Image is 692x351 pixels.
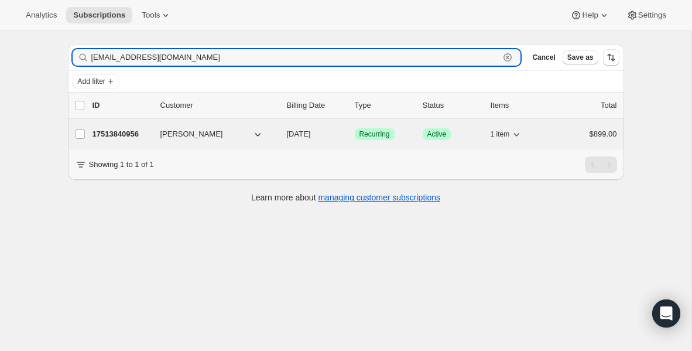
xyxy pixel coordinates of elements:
button: Tools [135,7,179,23]
a: managing customer subscriptions [318,193,440,202]
span: [PERSON_NAME] [160,128,223,140]
p: Showing 1 to 1 of 1 [89,159,154,171]
button: Subscriptions [66,7,132,23]
span: Add filter [78,77,105,86]
span: Settings [638,11,666,20]
button: Save as [563,50,598,64]
div: 17513840956[PERSON_NAME][DATE]SuccessRecurringSuccessActive1 item$899.00 [93,126,617,142]
button: Analytics [19,7,64,23]
p: Billing Date [287,100,345,111]
span: 1 item [491,130,510,139]
p: Status [423,100,481,111]
div: Type [355,100,413,111]
span: Recurring [359,130,390,139]
span: Tools [142,11,160,20]
button: 1 item [491,126,523,142]
button: Settings [619,7,673,23]
p: 17513840956 [93,128,151,140]
p: ID [93,100,151,111]
span: Subscriptions [73,11,125,20]
span: Active [427,130,447,139]
button: [PERSON_NAME] [153,125,270,144]
div: Open Intercom Messenger [652,299,680,328]
nav: Pagination [585,156,617,173]
p: Total [601,100,616,111]
div: Items [491,100,549,111]
input: Filter subscribers [91,49,500,66]
button: Sort the results [603,49,619,66]
div: IDCustomerBilling DateTypeStatusItemsTotal [93,100,617,111]
span: Help [582,11,598,20]
span: Save as [567,53,594,62]
span: Analytics [26,11,57,20]
button: Help [563,7,616,23]
button: Add filter [73,74,119,88]
span: [DATE] [287,130,311,138]
p: Customer [160,100,278,111]
p: Learn more about [251,192,440,203]
button: Clear [502,52,513,63]
span: $899.00 [590,130,617,138]
button: Cancel [527,50,560,64]
span: Cancel [532,53,555,62]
